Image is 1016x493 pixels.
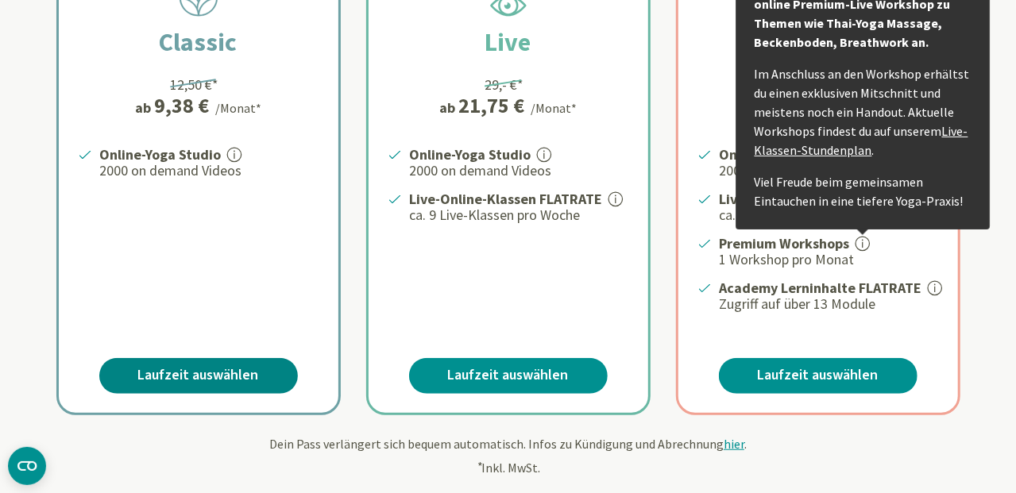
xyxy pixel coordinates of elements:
[100,161,319,180] p: 2000 on demand Videos
[755,64,971,160] p: Im Anschluss an den Workshop erhältst du einen exklusiven Mitschnitt und meistens noch ein Handou...
[410,190,603,208] strong: Live-Online-Klassen FLATRATE
[728,23,907,61] h2: Premium
[458,95,524,116] div: 21,75 €
[720,250,939,269] p: 1 Workshop pro Monat
[720,190,913,208] strong: Live-Online-Klassen FLATRATE
[720,279,922,297] strong: Academy Lerninhalte FLATRATE
[44,434,973,477] div: Dein Pass verlängert sich bequem automatisch. Infos zu Kündigung und Abrechnung . Inkl. MwSt.
[170,74,218,95] div: 12,50 €*
[410,161,629,180] p: 2000 on demand Videos
[99,358,298,394] a: Laufzeit auswählen
[720,145,841,164] strong: Online-Yoga Studio
[755,123,968,158] a: Live-Klassen-Stundenplan
[410,206,629,225] p: ca. 9 Live-Klassen pro Woche
[719,358,917,394] a: Laufzeit auswählen
[720,295,939,314] p: Zugriff auf über 13 Module
[410,145,531,164] strong: Online-Yoga Studio
[135,97,154,118] span: ab
[531,98,577,117] div: /Monat*
[720,206,939,225] p: ca. 9 Live-Klassen pro Woche
[154,95,209,116] div: 9,38 €
[8,447,46,485] button: CMP-Widget öffnen
[720,161,939,180] p: 2000 on demand Videos
[724,436,744,452] span: hier
[720,234,850,252] strong: Premium Workshops
[447,23,570,61] h2: Live
[755,172,971,210] p: Viel Freude beim gemeinsamen Eintauchen in eine tiefere Yoga-Praxis!
[485,74,523,95] div: 29,- €*
[215,98,261,117] div: /Monat*
[439,97,458,118] span: ab
[409,358,608,394] a: Laufzeit auswählen
[100,145,222,164] strong: Online-Yoga Studio
[122,23,276,61] h2: Classic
